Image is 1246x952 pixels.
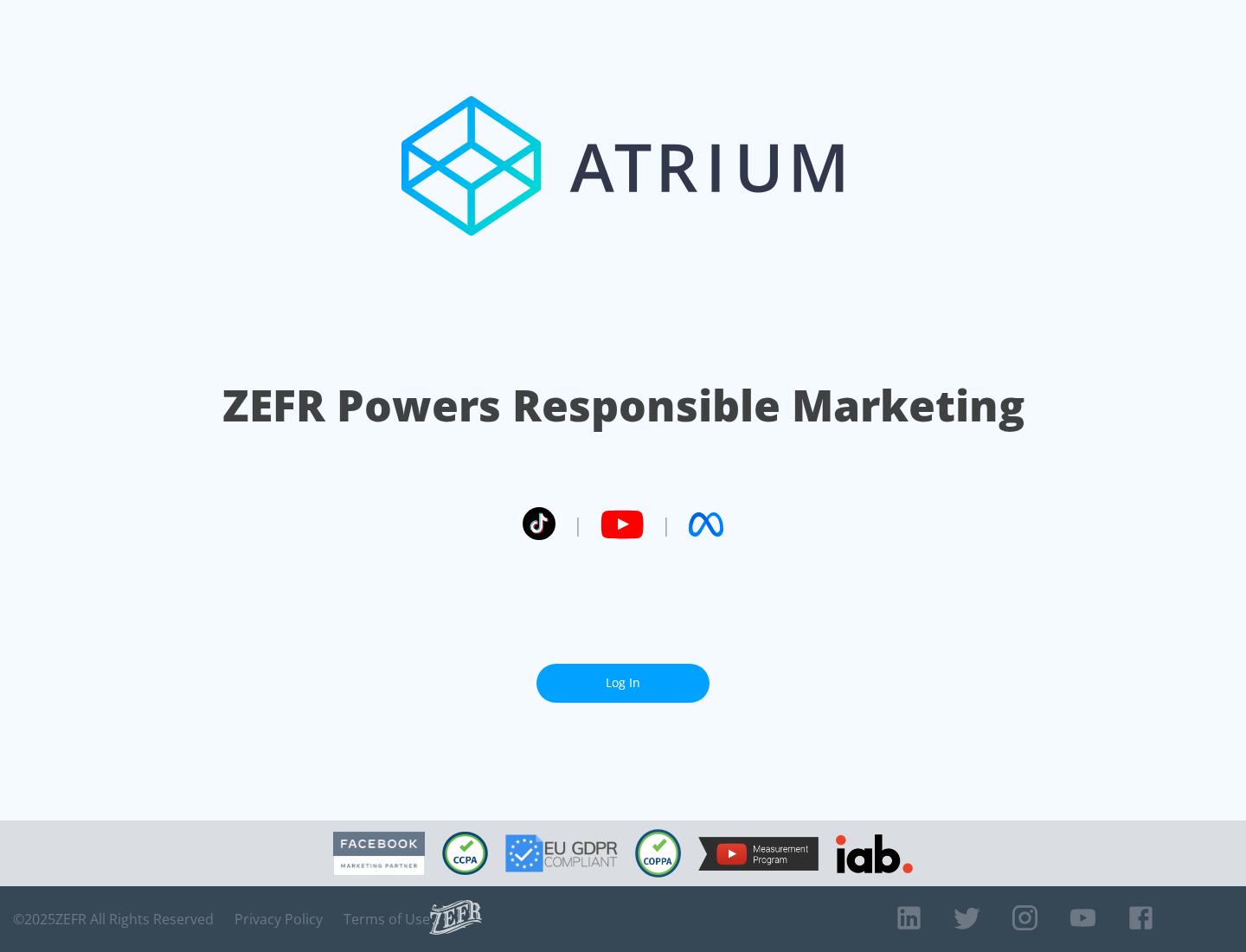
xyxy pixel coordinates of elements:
span: | [573,511,583,537]
img: YouTube Measurement Program [698,837,819,871]
a: Log In [536,664,710,703]
h1: ZEFR Powers Responsible Marketing [222,376,1024,435]
span: | [661,511,671,537]
a: Privacy Policy [234,910,323,928]
img: IAB [836,834,913,873]
img: Facebook Marketing Partner [333,832,425,876]
span: © 2025 ZEFR All Rights Reserved [13,910,214,928]
img: CCPA Compliant [442,832,488,875]
img: GDPR Compliant [505,834,618,872]
a: Terms of Use [344,910,430,928]
img: COPPA Compliant [635,829,681,878]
